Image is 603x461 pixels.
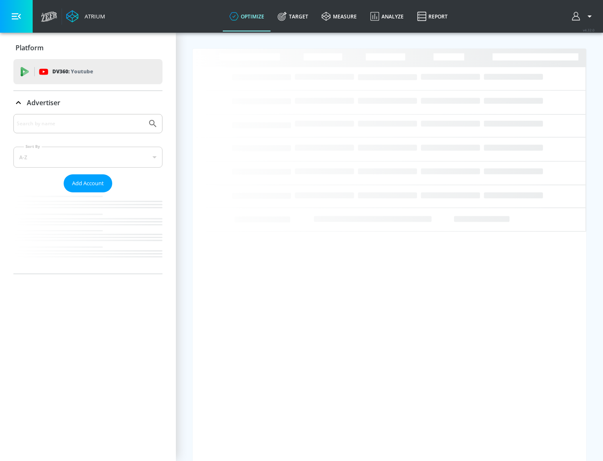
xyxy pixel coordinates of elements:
a: Atrium [66,10,105,23]
button: Add Account [64,174,112,192]
a: Report [410,1,454,31]
div: A-Z [13,147,162,168]
a: optimize [223,1,271,31]
p: Advertiser [27,98,60,107]
nav: list of Advertiser [13,192,162,274]
div: Atrium [81,13,105,20]
a: Target [271,1,315,31]
a: measure [315,1,363,31]
span: Add Account [72,179,104,188]
div: DV360: Youtube [13,59,162,84]
div: Platform [13,36,162,60]
div: Advertiser [13,91,162,114]
a: Analyze [363,1,410,31]
div: Advertiser [13,114,162,274]
label: Sort By [24,144,42,149]
p: Youtube [71,67,93,76]
p: Platform [15,43,44,52]
input: Search by name [17,118,144,129]
span: v 4.32.0 [583,28,595,32]
p: DV360: [52,67,93,76]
